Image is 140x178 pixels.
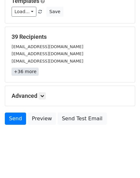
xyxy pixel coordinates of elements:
[58,113,107,125] a: Send Test Email
[46,7,63,17] button: Save
[12,33,128,40] h5: 39 Recipients
[12,59,83,64] small: [EMAIL_ADDRESS][DOMAIN_NAME]
[12,7,36,17] a: Load...
[12,68,39,76] a: +36 more
[5,113,26,125] a: Send
[12,44,83,49] small: [EMAIL_ADDRESS][DOMAIN_NAME]
[12,92,128,99] h5: Advanced
[28,113,56,125] a: Preview
[108,147,140,178] iframe: Chat Widget
[12,51,83,56] small: [EMAIL_ADDRESS][DOMAIN_NAME]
